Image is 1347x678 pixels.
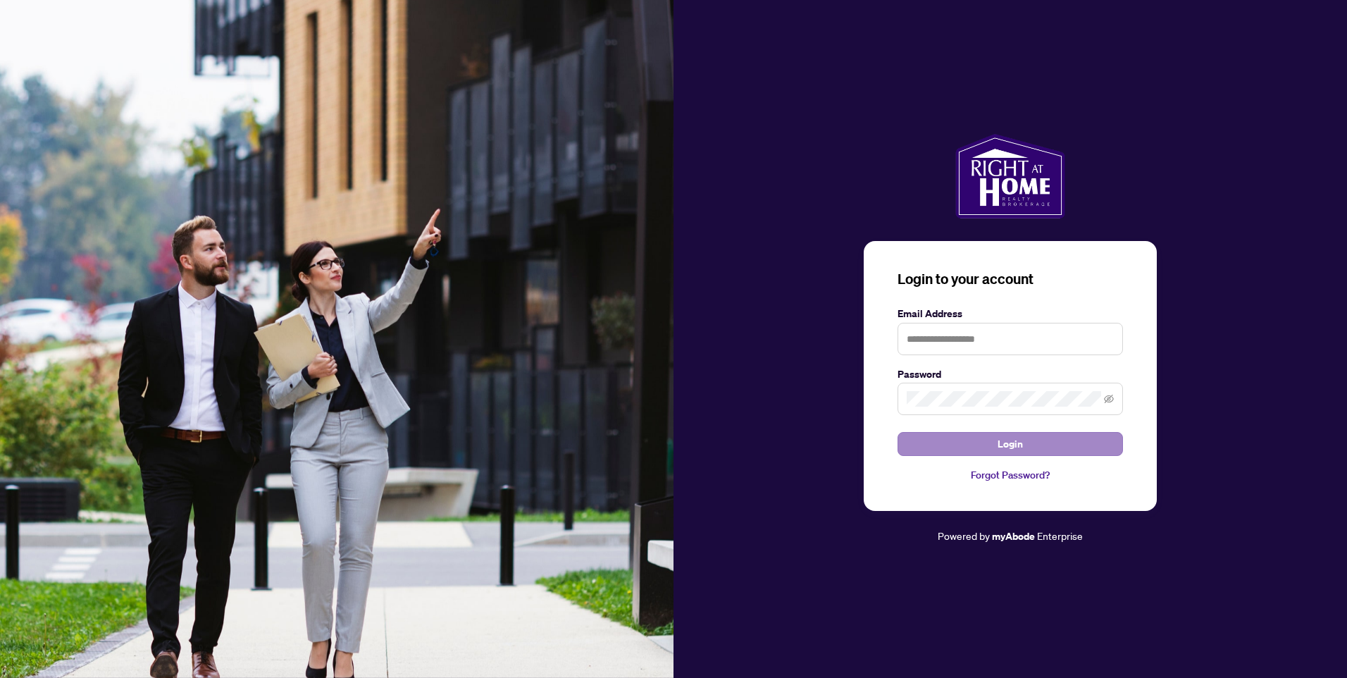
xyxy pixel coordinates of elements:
h3: Login to your account [898,269,1123,289]
a: Forgot Password? [898,467,1123,483]
a: myAbode [992,529,1035,544]
span: Login [998,433,1023,455]
span: Powered by [938,529,990,542]
label: Password [898,366,1123,382]
span: eye-invisible [1104,394,1114,404]
span: Enterprise [1037,529,1083,542]
button: Login [898,432,1123,456]
img: ma-logo [955,134,1064,218]
label: Email Address [898,306,1123,321]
